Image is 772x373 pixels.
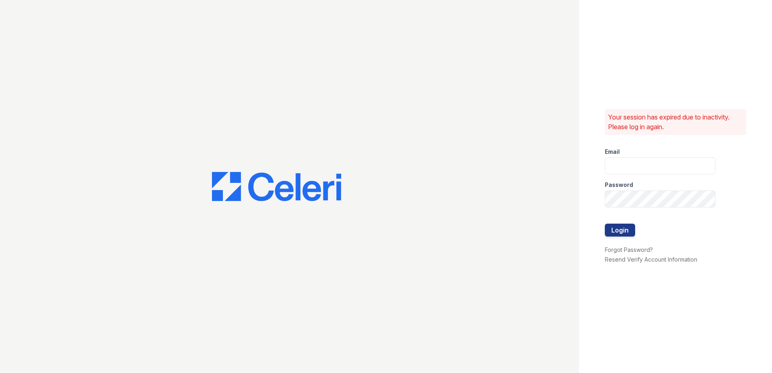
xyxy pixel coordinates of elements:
[212,172,341,201] img: CE_Logo_Blue-a8612792a0a2168367f1c8372b55b34899dd931a85d93a1a3d3e32e68fde9ad4.png
[605,246,653,253] a: Forgot Password?
[605,148,620,156] label: Email
[605,256,697,263] a: Resend Verify Account Information
[605,181,633,189] label: Password
[605,224,635,237] button: Login
[608,112,743,132] p: Your session has expired due to inactivity. Please log in again.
